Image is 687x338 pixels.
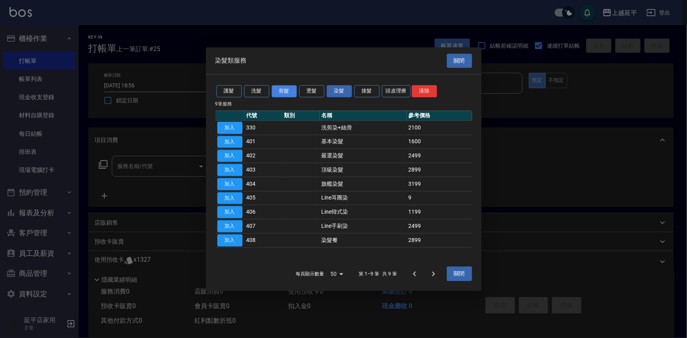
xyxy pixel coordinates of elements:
td: 3199 [407,177,472,191]
span: 染髮類服務 [215,57,247,65]
button: 燙髮 [299,85,324,97]
button: 加入 [217,136,243,148]
td: 1199 [407,205,472,219]
td: 洗剪染+絲滑 [320,121,407,135]
td: Line耳圈染 [320,191,407,205]
button: 染髮 [327,85,352,97]
button: 加入 [217,234,243,246]
button: 加入 [217,192,243,204]
td: Line韓式染 [320,205,407,219]
button: 加入 [217,122,243,134]
button: 護髮 [217,85,242,97]
button: 加入 [217,164,243,176]
button: 接髮 [354,85,380,97]
td: 染髮餐 [320,233,407,247]
td: 2499 [407,149,472,163]
button: 加入 [217,150,243,162]
td: 2100 [407,121,472,135]
p: 第 1–9 筆 共 9 筆 [359,270,397,277]
td: 基本染髮 [320,135,407,149]
button: 剪髮 [272,85,297,97]
td: 旗艦染髮 [320,177,407,191]
button: 加入 [217,206,243,218]
td: 9 [407,191,472,205]
button: 加入 [217,220,243,232]
button: 頭皮理療 [382,85,411,97]
p: 9 筆服務 [215,100,472,107]
td: 408 [244,233,282,247]
td: 330 [244,121,282,135]
p: 每頁顯示數量 [296,270,324,277]
button: 加入 [217,178,243,190]
button: 洗髮 [244,85,269,97]
td: 405 [244,191,282,205]
td: Line手刷染 [320,219,407,233]
button: 關閉 [447,54,472,68]
td: 406 [244,205,282,219]
td: 401 [244,135,282,149]
button: 清除 [412,85,437,97]
td: 2499 [407,219,472,233]
td: 403 [244,163,282,177]
button: 關閉 [447,267,472,281]
td: 2899 [407,233,472,247]
td: 2899 [407,163,472,177]
td: 404 [244,177,282,191]
td: 407 [244,219,282,233]
td: 1600 [407,135,472,149]
th: 代號 [244,111,282,121]
th: 名稱 [320,111,407,121]
th: 類別 [282,111,320,121]
div: 50 [327,263,346,284]
td: 嚴選染髮 [320,149,407,163]
td: 402 [244,149,282,163]
th: 參考價格 [407,111,472,121]
td: 頂級染髮 [320,163,407,177]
